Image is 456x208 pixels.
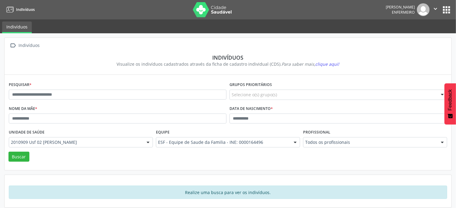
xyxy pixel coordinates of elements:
[2,21,32,33] a: Indivíduos
[232,91,277,98] span: Selecione o(s) grupo(s)
[9,186,447,199] div: Realize uma busca para ver os indivíduos.
[11,139,140,145] span: 2010909 Usf 02 [PERSON_NAME]
[444,83,456,124] button: Feedback - Mostrar pesquisa
[156,128,170,137] label: Equipe
[448,89,453,111] span: Feedback
[305,139,435,145] span: Todos os profissionais
[158,139,288,145] span: ESF - Equipe de Saude da Familia - INE: 0000164496
[13,54,443,61] div: Indivíduos
[432,5,439,12] i: 
[316,61,339,67] span: clique aqui!
[9,41,41,50] a:  Indivíduos
[430,3,441,16] button: 
[9,104,37,114] label: Nome da mãe
[386,5,415,10] div: [PERSON_NAME]
[282,61,339,67] i: Para saber mais,
[441,5,452,15] button: apps
[18,41,41,50] div: Indivíduos
[392,10,415,15] span: Enfermeiro
[9,80,31,90] label: Pesquisar
[8,152,29,162] button: Buscar
[230,104,273,114] label: Data de nascimento
[4,5,35,15] a: Indivíduos
[230,80,272,90] label: Grupos prioritários
[16,7,35,12] span: Indivíduos
[417,3,430,16] img: img
[9,41,18,50] i: 
[9,128,45,137] label: Unidade de saúde
[13,61,443,67] div: Visualize os indivíduos cadastrados através da ficha de cadastro individual (CDS).
[303,128,330,137] label: Profissional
